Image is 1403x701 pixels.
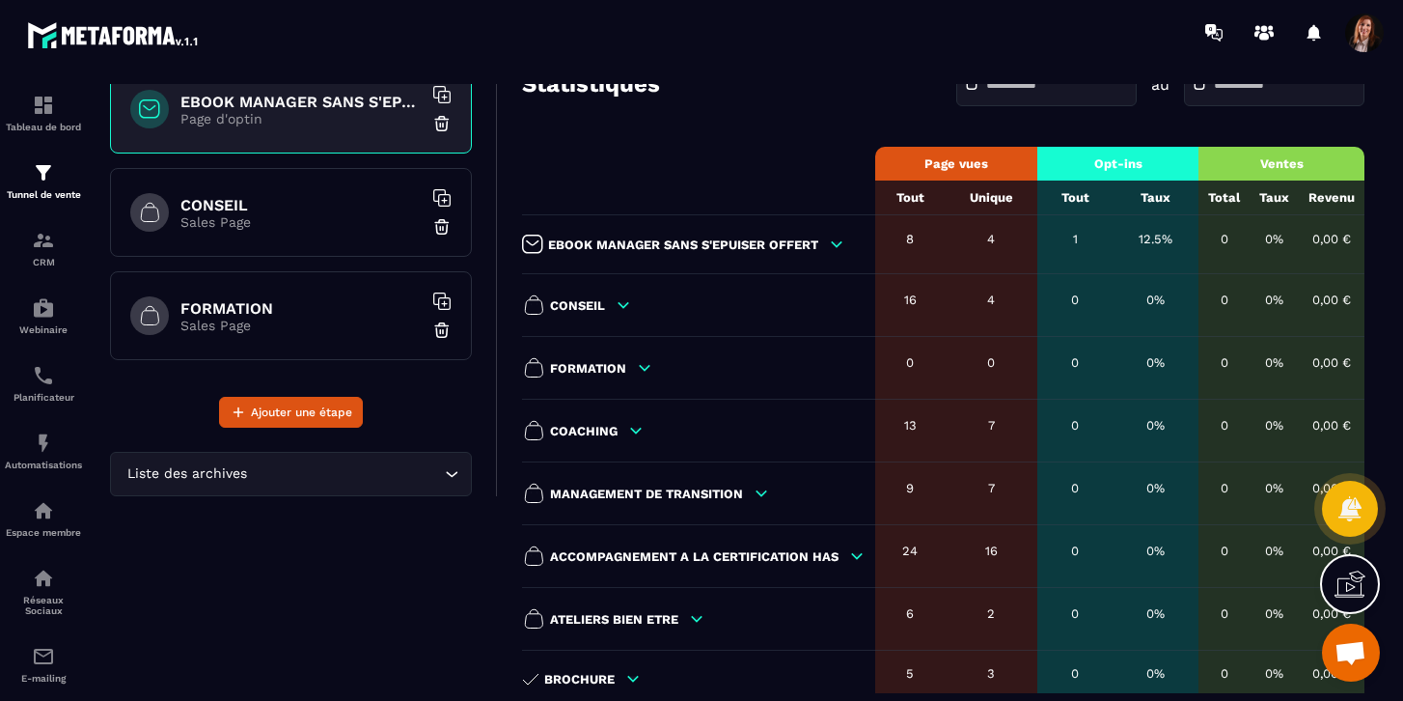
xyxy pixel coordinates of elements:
[954,544,1028,558] div: 16
[32,364,55,387] img: scheduler
[954,606,1028,621] div: 2
[1208,232,1240,246] div: 0
[180,318,422,333] p: Sales Page
[1123,606,1189,621] div: 0%
[1259,606,1289,621] div: 0%
[1308,606,1355,621] div: 0,00 €
[1037,147,1198,181] th: Opt-ins
[1259,355,1289,370] div: 0%
[5,147,82,214] a: formationformationTunnel de vente
[885,232,935,246] div: 8
[885,666,935,681] div: 5
[1208,481,1240,495] div: 0
[1259,232,1289,246] div: 0%
[945,181,1037,215] th: Unique
[180,214,422,230] p: Sales Page
[1123,232,1189,246] div: 12.5%
[1047,293,1104,307] div: 0
[32,567,55,590] img: social-network
[5,324,82,335] p: Webinaire
[5,527,82,538] p: Espace membre
[1308,418,1355,433] div: 0,00 €
[1208,293,1240,307] div: 0
[550,424,618,438] p: COACHING
[32,645,55,668] img: email
[954,355,1028,370] div: 0
[1322,624,1380,682] a: Ouvrir le chat
[1308,544,1355,558] div: 0,00 €
[1308,232,1355,246] div: 0,00 €
[885,481,935,495] div: 9
[5,79,82,147] a: formationformationTableau de bord
[5,350,82,417] a: schedulerschedulerPlanificateur
[32,161,55,184] img: formation
[251,463,440,485] input: Search for option
[32,94,55,117] img: formation
[1308,355,1355,370] div: 0,00 €
[5,417,82,485] a: automationsautomationsAutomatisations
[954,666,1028,681] div: 3
[1308,666,1355,681] div: 0,00 €
[1047,355,1104,370] div: 0
[1123,355,1189,370] div: 0%
[5,214,82,282] a: formationformationCRM
[5,257,82,267] p: CRM
[885,355,935,370] div: 0
[219,397,363,428] button: Ajouter une étape
[875,181,945,215] th: Tout
[1259,418,1289,433] div: 0%
[550,487,743,501] p: MANAGEMENT DE TRANSITION
[875,147,1037,181] th: Page vues
[1299,181,1364,215] th: Revenu
[180,111,422,126] p: Page d'optin
[27,17,201,52] img: logo
[5,631,82,698] a: emailemailE-mailing
[1037,181,1114,215] th: Tout
[1259,544,1289,558] div: 0%
[1198,147,1364,181] th: Ventes
[5,392,82,403] p: Planificateur
[432,217,452,237] img: trash
[544,672,615,687] p: BROCHURE
[5,122,82,132] p: Tableau de bord
[5,460,82,470] p: Automatisations
[1114,181,1198,215] th: Taux
[432,321,452,340] img: trash
[1047,606,1104,621] div: 0
[885,544,935,558] div: 24
[123,463,251,485] span: Liste des archives
[550,298,605,313] p: CONSEIL
[251,403,352,422] span: Ajouter une étape
[522,70,660,98] h3: Statistiques
[1047,544,1104,558] div: 0
[1047,481,1104,495] div: 0
[885,418,935,433] div: 13
[1308,293,1355,307] div: 0,00 €
[5,595,82,616] p: Réseaux Sociaux
[110,452,472,496] div: Search for option
[5,485,82,552] a: automationsautomationsEspace membre
[1047,232,1104,246] div: 1
[1259,666,1289,681] div: 0%
[1259,293,1289,307] div: 0%
[1151,75,1169,94] p: au
[1123,544,1189,558] div: 0%
[954,418,1028,433] div: 7
[5,552,82,631] a: social-networksocial-networkRéseaux Sociaux
[885,606,935,621] div: 6
[885,293,935,307] div: 16
[550,361,626,376] p: FORMATION
[548,238,818,252] p: EBOOK MANAGER SANS S'EPUISER OFFERT
[550,549,839,564] p: ACCOMPAGNEMENT A LA CERTIFICATION HAS
[32,432,55,455] img: automations
[954,481,1028,495] div: 7
[1047,418,1104,433] div: 0
[1208,666,1240,681] div: 0
[1208,544,1240,558] div: 0
[180,299,422,318] h6: FORMATION
[32,499,55,522] img: automations
[1208,606,1240,621] div: 0
[550,612,678,627] p: ATELIERS BIEN ETRE
[1123,293,1189,307] div: 0%
[1208,355,1240,370] div: 0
